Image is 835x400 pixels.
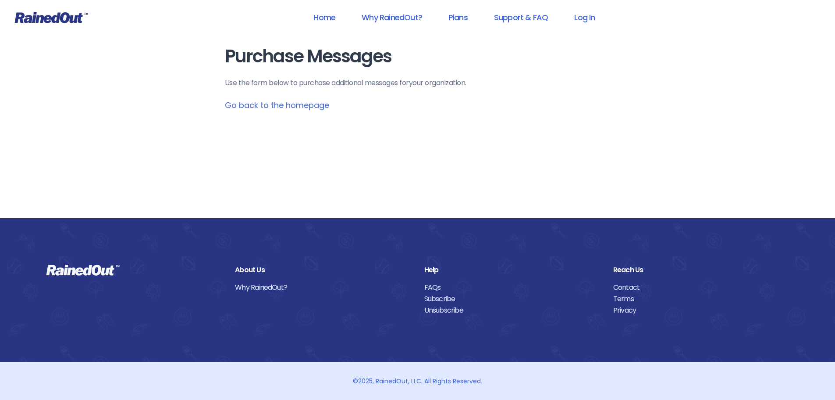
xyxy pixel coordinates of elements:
[424,305,600,316] a: Unsubscribe
[424,293,600,305] a: Subscribe
[424,282,600,293] a: FAQs
[613,305,789,316] a: Privacy
[302,7,347,27] a: Home
[235,282,411,293] a: Why RainedOut?
[225,78,611,88] p: Use the form below to purchase additional messages for your organization .
[225,100,329,111] a: Go back to the homepage
[483,7,559,27] a: Support & FAQ
[613,282,789,293] a: Contact
[613,293,789,305] a: Terms
[437,7,479,27] a: Plans
[563,7,606,27] a: Log In
[613,264,789,276] div: Reach Us
[350,7,433,27] a: Why RainedOut?
[225,47,611,66] h1: Purchase Messages
[235,264,411,276] div: About Us
[424,264,600,276] div: Help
